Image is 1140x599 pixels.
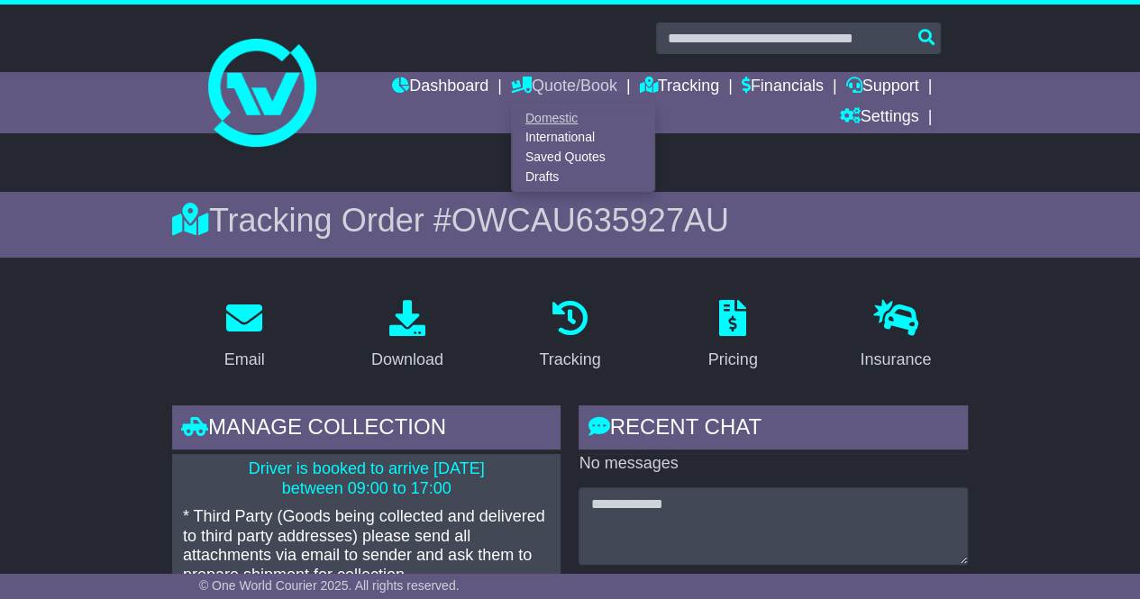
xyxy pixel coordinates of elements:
[579,454,968,474] p: No messages
[512,148,654,168] a: Saved Quotes
[579,405,968,454] div: RECENT CHAT
[224,348,265,372] div: Email
[511,72,617,103] a: Quote/Book
[839,103,918,133] a: Settings
[213,294,277,378] a: Email
[183,507,551,585] p: * Third Party (Goods being collected and delivered to third party addresses) please send all atta...
[172,405,561,454] div: Manage collection
[511,103,655,192] div: Quote/Book
[845,72,918,103] a: Support
[708,348,758,372] div: Pricing
[451,202,729,239] span: OWCAU635927AU
[512,167,654,186] a: Drafts
[512,108,654,128] a: Domestic
[360,294,455,378] a: Download
[172,201,968,240] div: Tracking Order #
[392,72,488,103] a: Dashboard
[199,578,460,593] span: © One World Courier 2025. All rights reserved.
[527,294,612,378] a: Tracking
[848,294,943,378] a: Insurance
[371,348,443,372] div: Download
[183,459,551,498] p: Driver is booked to arrive [DATE] between 09:00 to 17:00
[742,72,824,103] a: Financials
[860,348,931,372] div: Insurance
[697,294,770,378] a: Pricing
[539,348,600,372] div: Tracking
[512,128,654,148] a: International
[640,72,719,103] a: Tracking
